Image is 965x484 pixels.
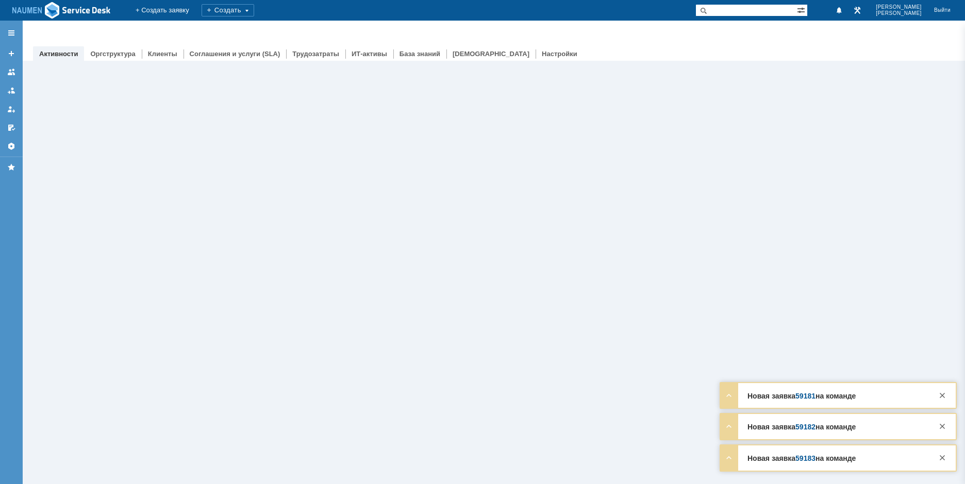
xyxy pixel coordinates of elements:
div: Развернуть [723,389,735,402]
a: 59183 [795,454,816,462]
a: [DEMOGRAPHIC_DATA] [453,50,529,58]
a: Настройки [3,138,20,154]
img: Ad3g3kIAYj9CAAAAAElFTkSuQmCC [12,1,111,20]
strong: Новая заявка на команде [747,423,856,431]
a: Создать заявку [3,45,20,62]
a: Клиенты [148,50,177,58]
a: Мои согласования [3,119,20,136]
div: Развернуть [723,420,735,433]
span: Расширенный поиск [797,5,807,14]
div: Создать [202,4,254,16]
a: Активности [39,50,78,58]
span: [PERSON_NAME] [876,4,922,10]
div: Закрыть [936,389,949,402]
div: Развернуть [723,452,735,464]
a: Мои заявки [3,101,20,117]
a: ИТ-активы [352,50,387,58]
a: 59182 [795,423,816,431]
div: Закрыть [936,420,949,433]
a: Заявки в моей ответственности [3,82,20,99]
a: Настройки [542,50,577,58]
a: Соглашения и услуги (SLA) [190,50,280,58]
strong: Новая заявка на команде [747,454,856,462]
div: Закрыть [936,452,949,464]
a: Перейти на домашнюю страницу [12,1,111,20]
a: Перейти в интерфейс администратора [851,4,863,16]
a: Трудозатраты [292,50,339,58]
a: Заявки на командах [3,64,20,80]
a: Оргструктура [90,50,135,58]
a: База знаний [400,50,440,58]
strong: Новая заявка на команде [747,392,856,400]
span: [PERSON_NAME] [876,10,922,16]
a: 59181 [795,392,816,400]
